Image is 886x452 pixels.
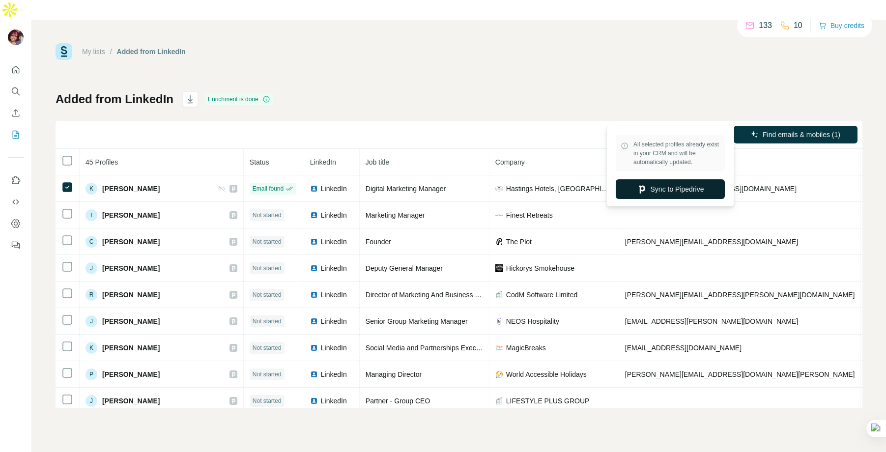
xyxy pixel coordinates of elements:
button: Enrich CSV [8,104,24,122]
button: Search [8,83,24,100]
span: Not started [253,370,282,379]
span: Partner - Group CEO [366,397,430,405]
button: Use Surfe API [8,193,24,211]
span: Status [250,158,269,166]
span: CodM Software Limited [506,290,578,300]
span: LinkedIn [321,369,347,379]
span: The Plot [506,237,532,247]
span: Not started [253,317,282,326]
span: 45 Profiles [86,158,118,166]
span: [PERSON_NAME] [102,396,160,406]
img: company-logo [495,238,503,246]
img: LinkedIn logo [310,370,318,378]
span: LinkedIn [321,184,347,194]
span: Founder [366,238,391,246]
span: LinkedIn [321,263,347,273]
span: Social Media and Partnerships Executive [366,344,490,352]
img: LinkedIn logo [310,238,318,246]
span: [PERSON_NAME] [102,290,160,300]
div: Enrichment is done [205,93,273,105]
img: LinkedIn logo [310,264,318,272]
span: Not started [253,211,282,220]
span: [PERSON_NAME][EMAIL_ADDRESS][DOMAIN_NAME] [625,238,798,246]
span: [PERSON_NAME] [102,316,160,326]
button: Buy credits [819,19,864,32]
span: [PERSON_NAME] [102,343,160,353]
img: LinkedIn logo [310,291,318,299]
span: Managing Director [366,370,422,378]
span: MagicBreaks [506,343,546,353]
span: [PERSON_NAME] [102,210,160,220]
img: company-logo [495,185,503,193]
span: LIFESTYLE PLUS GROUP [506,396,590,406]
span: [EMAIL_ADDRESS][PERSON_NAME][DOMAIN_NAME] [625,317,798,325]
span: Hastings Hotels, [GEOGRAPHIC_DATA] [506,184,613,194]
span: Company [495,158,525,166]
span: Deputy General Manager [366,264,443,272]
img: company-logo [495,370,503,378]
img: company-logo [495,317,503,325]
img: company-logo [495,344,503,352]
span: [PERSON_NAME] [102,184,160,194]
span: LinkedIn [321,237,347,247]
span: LinkedIn [321,316,347,326]
span: Marketing Manager [366,211,425,219]
button: Find emails & mobiles (1) [734,126,857,143]
img: company-logo [495,211,503,219]
span: Not started [253,343,282,352]
li: / [110,47,112,56]
a: My lists [82,48,105,56]
span: [PERSON_NAME] [102,369,160,379]
div: T [86,209,97,221]
img: LinkedIn logo [310,211,318,219]
span: [PERSON_NAME][EMAIL_ADDRESS][DOMAIN_NAME][PERSON_NAME] [625,370,855,378]
div: J [86,315,97,327]
div: R [86,289,97,301]
img: Surfe Logo [56,43,72,60]
span: Digital Marketing Manager [366,185,446,193]
div: J [86,395,97,407]
span: LinkedIn [321,396,347,406]
button: My lists [8,126,24,143]
span: NEOS Hospitality [506,316,559,326]
span: Not started [253,290,282,299]
span: Hickorys Smokehouse [506,263,574,273]
button: Quick start [8,61,24,79]
button: Use Surfe on LinkedIn [8,171,24,189]
div: K [86,183,97,195]
span: Director of Marketing And Business Development [366,291,515,299]
span: Job title [366,158,389,166]
span: [EMAIL_ADDRESS][DOMAIN_NAME] [625,344,742,352]
span: Finest Retreats [506,210,553,220]
div: P [86,368,97,380]
div: Added from LinkedIn [117,47,186,56]
p: 10 [794,20,802,31]
button: Dashboard [8,215,24,232]
p: 133 [759,20,772,31]
span: Email found [253,184,284,193]
img: LinkedIn logo [310,344,318,352]
div: J [86,262,97,274]
span: Not started [253,396,282,405]
div: C [86,236,97,248]
img: LinkedIn logo [310,397,318,405]
span: World Accessible Holidays [506,369,587,379]
span: Not started [253,264,282,273]
button: Sync to Pipedrive [616,179,725,199]
h1: Added from LinkedIn [56,91,173,107]
span: LinkedIn [321,343,347,353]
button: Feedback [8,236,24,254]
span: [PERSON_NAME] [102,237,160,247]
img: Avatar [8,29,24,45]
span: [PERSON_NAME][EMAIL_ADDRESS][PERSON_NAME][DOMAIN_NAME] [625,291,855,299]
span: Not started [253,237,282,246]
span: LinkedIn [321,290,347,300]
div: K [86,342,97,354]
img: company-logo [495,264,503,272]
span: LinkedIn [321,210,347,220]
span: All selected profiles already exist in your CRM and will be automatically updated. [633,140,720,167]
img: LinkedIn logo [310,317,318,325]
img: LinkedIn logo [310,185,318,193]
span: LinkedIn [310,158,336,166]
span: Find emails & mobiles (1) [763,130,840,140]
